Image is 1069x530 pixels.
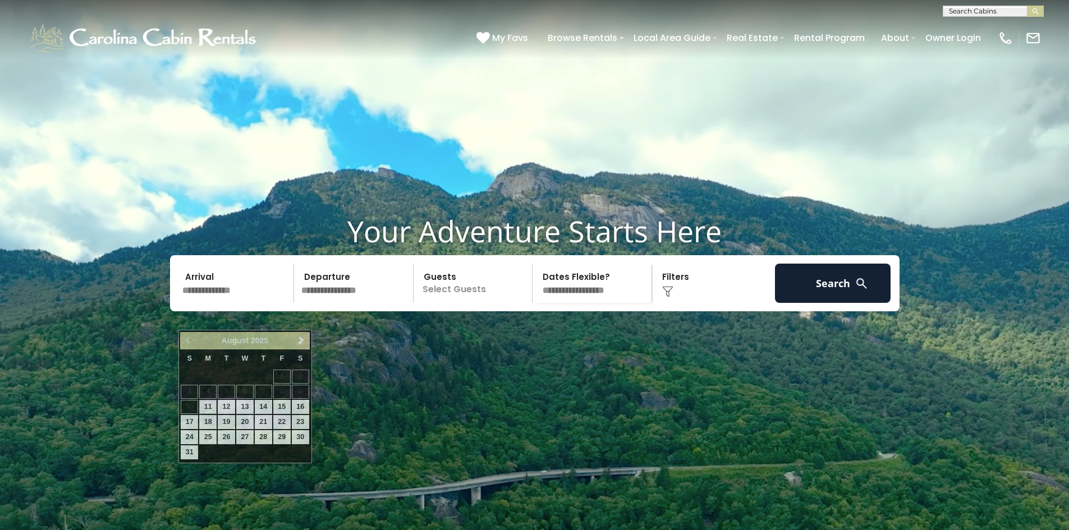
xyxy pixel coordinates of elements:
[251,336,268,345] span: 2025
[199,400,217,414] a: 11
[297,336,306,345] span: Next
[417,264,533,303] p: Select Guests
[28,21,261,55] img: White-1-1-2.png
[855,276,869,291] img: search-regular-white.png
[721,28,783,48] a: Real Estate
[775,264,891,303] button: Search
[273,415,291,429] a: 22
[236,415,254,429] a: 20
[542,28,623,48] a: Browse Rentals
[628,28,716,48] a: Local Area Guide
[199,430,217,444] a: 25
[205,354,211,362] span: Monday
[273,430,291,444] a: 29
[236,430,254,444] a: 27
[261,354,266,362] span: Thursday
[476,31,531,45] a: My Favs
[218,430,235,444] a: 26
[298,354,302,362] span: Saturday
[492,31,528,45] span: My Favs
[662,286,673,297] img: filter--v1.png
[187,354,192,362] span: Sunday
[181,430,198,444] a: 24
[292,415,309,429] a: 23
[1025,30,1041,46] img: mail-regular-white.png
[218,400,235,414] a: 12
[255,400,272,414] a: 14
[224,354,229,362] span: Tuesday
[218,415,235,429] a: 19
[181,445,198,459] a: 31
[998,30,1013,46] img: phone-regular-white.png
[875,28,915,48] a: About
[8,214,1061,248] h1: Your Adventure Starts Here
[242,354,249,362] span: Wednesday
[279,354,284,362] span: Friday
[295,334,309,348] a: Next
[788,28,870,48] a: Rental Program
[181,415,198,429] a: 17
[255,415,272,429] a: 21
[199,415,217,429] a: 18
[292,400,309,414] a: 16
[920,28,987,48] a: Owner Login
[273,400,291,414] a: 15
[236,400,254,414] a: 13
[292,430,309,444] a: 30
[255,430,272,444] a: 28
[222,336,249,345] span: August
